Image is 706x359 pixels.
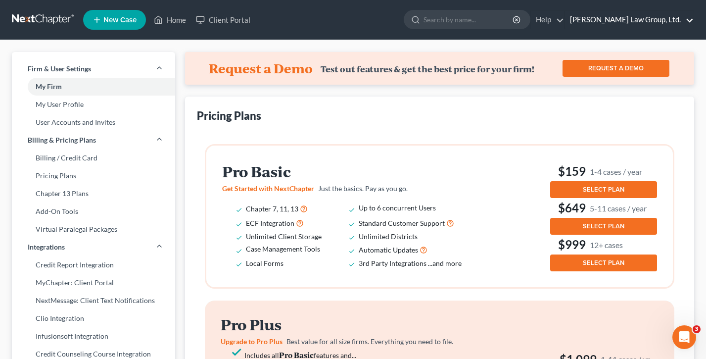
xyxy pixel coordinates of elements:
button: SELECT PLAN [550,255,657,271]
small: 12+ cases [590,240,623,250]
span: Up to 6 concurrent Users [359,204,436,212]
a: Firm & User Settings [12,60,175,78]
span: Unlimited Client Storage [246,232,322,241]
div: Test out features & get the best price for your firm! [321,64,534,74]
span: 3 [693,325,701,333]
span: Get Started with NextChapter [222,184,314,193]
a: Chapter 13 Plans [12,185,175,203]
span: Unlimited Districts [359,232,418,241]
a: Client Portal [191,11,255,29]
span: ECF Integration [246,219,294,227]
span: Local Forms [246,259,283,267]
small: 5-11 cases / year [590,203,647,213]
span: New Case [103,16,137,24]
span: Chapter 7, 11, 13 [246,205,298,213]
button: SELECT PLAN [550,181,657,198]
span: Standard Customer Support [359,219,445,227]
a: My Firm [12,78,175,96]
input: Search by name... [424,10,514,29]
a: Pricing Plans [12,167,175,185]
a: Billing & Pricing Plans [12,131,175,149]
a: Billing / Credit Card [12,149,175,167]
h3: $999 [550,237,657,253]
span: Firm & User Settings [28,64,91,74]
span: Case Management Tools [246,245,320,253]
div: Pricing Plans [197,108,261,123]
span: Best value for all size firms. Everything you need to file. [286,337,453,346]
h2: Pro Plus [221,316,474,333]
button: SELECT PLAN [550,218,657,235]
span: ...and more [428,259,462,267]
span: Integrations [28,242,65,252]
iframe: Intercom live chat [672,325,696,349]
a: NextMessage: Client Text Notifications [12,292,175,309]
a: MyChapter: Client Portal [12,274,175,292]
a: User Accounts and Invites [12,113,175,131]
h4: Request a Demo [209,60,313,76]
span: SELECT PLAN [583,186,624,194]
a: [PERSON_NAME] Law Group, Ltd. [565,11,694,29]
span: Billing & Pricing Plans [28,135,96,145]
a: Infusionsoft Integration [12,327,175,345]
a: REQUEST A DEMO [563,60,669,77]
a: Virtual Paralegal Packages [12,220,175,238]
span: SELECT PLAN [583,259,624,267]
span: 3rd Party Integrations [359,259,426,267]
span: Automatic Updates [359,246,418,254]
h3: $649 [550,200,657,216]
a: Integrations [12,238,175,256]
a: Credit Report Integration [12,256,175,274]
h3: $159 [550,163,657,179]
span: SELECT PLAN [583,222,624,230]
a: Home [149,11,191,29]
a: Help [531,11,564,29]
span: Just the basics. Pay as you go. [318,184,408,193]
h2: Pro Basic [222,163,475,180]
a: Add-On Tools [12,203,175,220]
a: My User Profile [12,96,175,113]
a: Clio Integration [12,309,175,327]
small: 1-4 cases / year [590,166,642,177]
span: Upgrade to Pro Plus [221,337,282,346]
